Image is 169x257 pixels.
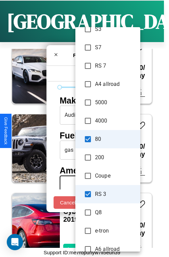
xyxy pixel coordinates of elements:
[95,153,135,162] span: 200
[95,245,135,253] span: A6 allroad
[95,135,135,143] span: 80
[95,80,135,88] span: A4 allroad
[95,117,135,125] span: 4000
[95,227,135,235] span: e-tron
[95,208,135,217] span: Q8
[7,234,23,250] div: Open Intercom Messenger
[3,117,8,145] div: Give Feedback
[95,25,135,33] span: S3
[95,172,135,180] span: Coupe
[95,190,135,198] span: RS 3
[95,43,135,52] span: S7
[95,98,135,107] span: 5000
[95,62,135,70] span: RS 7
